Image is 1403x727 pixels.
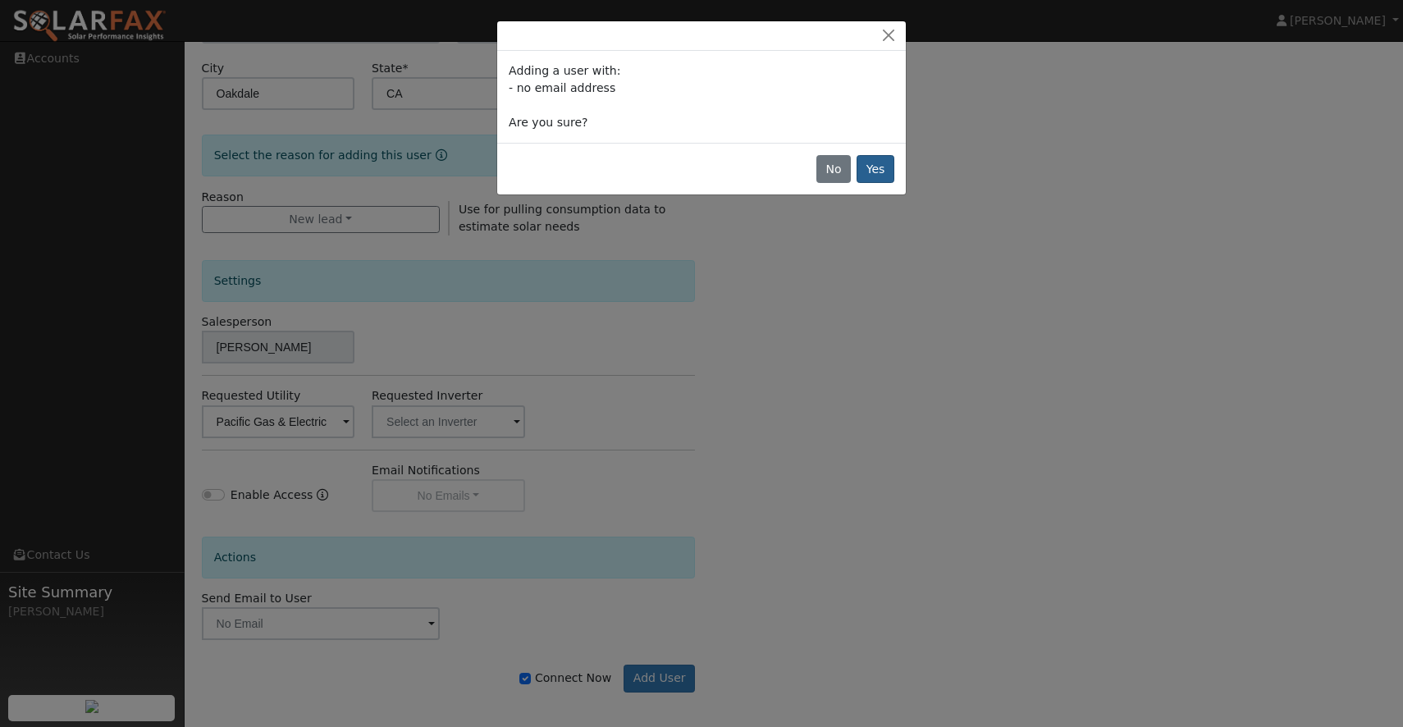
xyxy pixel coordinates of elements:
span: Adding a user with: [509,64,620,77]
span: - no email address [509,81,615,94]
button: Yes [857,155,894,183]
button: Close [877,27,900,44]
span: Are you sure? [509,116,587,129]
button: No [816,155,851,183]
